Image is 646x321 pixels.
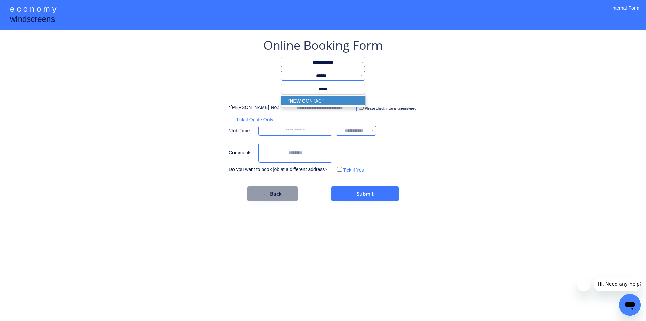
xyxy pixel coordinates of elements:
div: Do you want to book job at a different address? [229,166,332,173]
iframe: Close message [577,278,591,291]
button: ← Back [247,186,298,201]
strong: NEW C [290,98,306,104]
div: Online Booking Form [263,37,383,54]
iframe: Button to launch messaging window [619,294,641,316]
p: * ONTACT [281,96,365,105]
label: Tick if Yes [343,167,364,173]
div: *[PERSON_NAME] No.: [229,104,279,111]
div: Comments: [229,150,255,156]
div: windscreens [10,13,55,27]
div: e c o n o m y [10,3,56,16]
label: Please check if car is unregistered [365,107,416,110]
label: Tick if Quote Only [236,117,273,122]
div: Choose *New Contact if name is not on the list [281,94,365,99]
div: Internal Form [611,5,639,20]
iframe: Message from company [594,277,641,291]
div: *Job Time: [229,128,255,134]
button: Submit [331,186,399,201]
span: Hi. Need any help? [4,5,48,10]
